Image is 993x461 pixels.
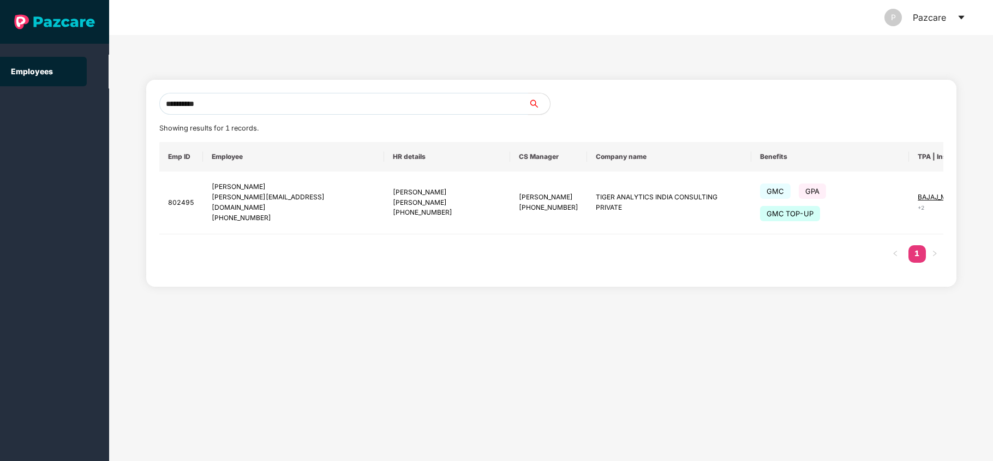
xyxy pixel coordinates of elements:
[887,245,904,263] li: Previous Page
[212,213,376,223] div: [PHONE_NUMBER]
[159,172,203,234] td: 802495
[519,192,578,203] div: [PERSON_NAME]
[587,142,751,172] th: Company name
[957,13,966,22] span: caret-down
[891,9,896,26] span: P
[918,193,957,201] span: BAJAJ_MEDI
[760,206,820,221] span: GMC TOP-UP
[212,192,376,213] div: [PERSON_NAME][EMAIL_ADDRESS][DOMAIN_NAME]
[528,99,550,108] span: search
[203,142,385,172] th: Employee
[926,245,943,263] li: Next Page
[892,250,899,257] span: left
[519,203,578,213] div: [PHONE_NUMBER]
[159,124,259,132] span: Showing results for 1 records.
[908,245,926,263] li: 1
[384,142,510,172] th: HR details
[887,245,904,263] button: left
[908,245,926,262] a: 1
[528,93,551,115] button: search
[587,172,751,234] td: TIGER ANALYTICS INDIA CONSULTING PRIVATE
[510,142,587,172] th: CS Manager
[751,142,909,172] th: Benefits
[393,208,501,218] div: [PHONE_NUMBER]
[159,142,203,172] th: Emp ID
[918,204,924,211] span: + 2
[931,250,938,257] span: right
[11,67,53,76] a: Employees
[799,184,826,199] span: GPA
[212,182,376,192] div: [PERSON_NAME]
[760,184,791,199] span: GMC
[909,142,974,172] th: TPA | Insurer
[926,245,943,263] button: right
[393,187,501,208] div: [PERSON_NAME] [PERSON_NAME]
